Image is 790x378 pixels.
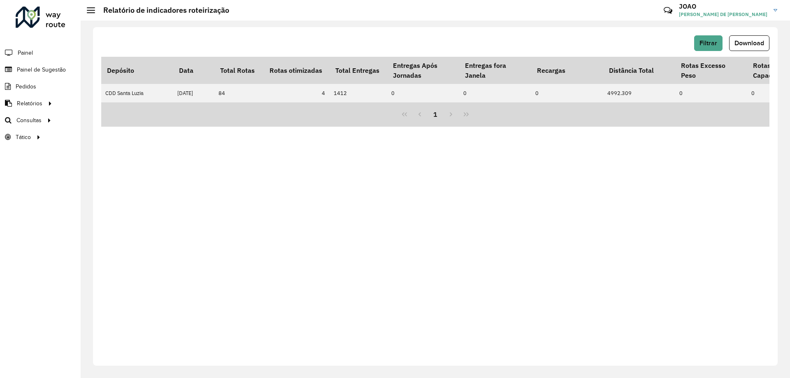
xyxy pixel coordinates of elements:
th: Depósito [101,57,173,84]
td: 0 [531,84,603,102]
span: Filtrar [699,39,717,46]
h2: Relatório de indicadores roteirização [95,6,229,15]
th: Rotas otimizadas [264,57,330,84]
th: Data [173,57,214,84]
th: Distância Total [603,57,675,84]
button: Filtrar [694,35,723,51]
span: Pedidos [16,82,36,91]
button: 1 [428,107,443,122]
span: Download [734,39,764,46]
th: Recargas [531,57,603,84]
th: Entregas fora Janela [459,57,531,84]
td: 0 [459,84,531,102]
span: Painel [18,49,33,57]
span: Painel de Sugestão [17,65,66,74]
td: 0 [387,84,459,102]
td: 4 [264,84,330,102]
td: 1412 [330,84,387,102]
span: [PERSON_NAME] DE [PERSON_NAME] [679,11,767,18]
h3: JOAO [679,2,767,10]
th: Total Rotas [214,57,264,84]
th: Total Entregas [330,57,387,84]
th: Entregas Após Jornadas [387,57,459,84]
th: Rotas Excesso Peso [675,57,747,84]
span: Tático [16,133,31,141]
td: CDD Santa Luzia [101,84,173,102]
a: Contato Rápido [659,2,677,19]
button: Download [729,35,769,51]
span: Relatórios [17,99,42,108]
td: 84 [214,84,264,102]
span: Consultas [16,116,42,125]
td: [DATE] [173,84,214,102]
td: 0 [675,84,747,102]
td: 4992.309 [603,84,675,102]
